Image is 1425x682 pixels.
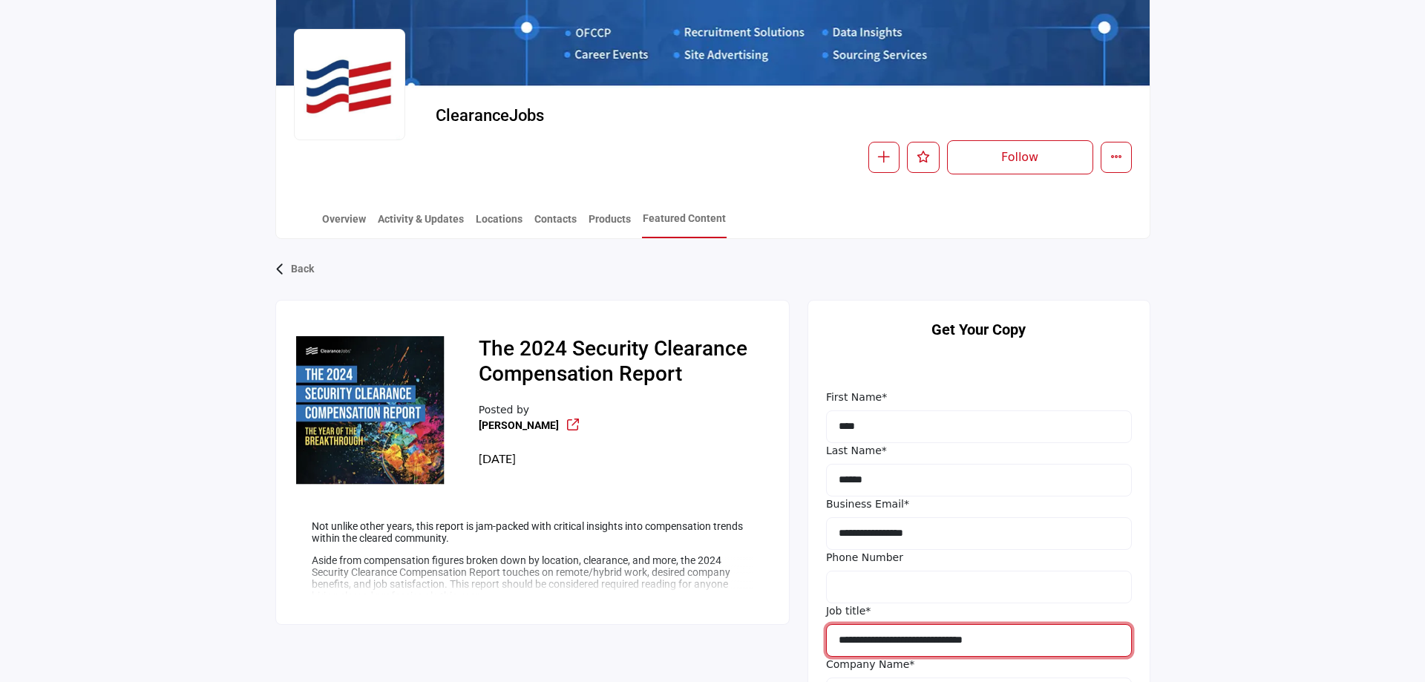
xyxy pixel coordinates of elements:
input: Business Email [826,517,1132,550]
a: Featured Content [642,211,727,238]
p: Not unlike other years, this report is jam-packed with critical insights into compensation trends... [312,520,753,544]
label: Phone Number [826,550,903,565]
a: Locations [475,212,523,237]
a: Contacts [534,212,577,237]
h2: The 2024 Security Clearance Compensation Report [479,336,753,391]
label: Business Email* [826,496,909,512]
h2: ClearanceJobs [436,106,844,125]
button: Follow [947,140,1093,174]
p: Aside from compensation figures broken down by location, clearance, and more, the 2024 Security C... [312,554,753,602]
label: Last Name* [826,443,887,459]
input: Last Name [826,464,1132,496]
input: Phone Number [826,571,1132,603]
span: [DATE] [479,451,516,465]
label: Company Name* [826,657,914,672]
a: Activity & Updates [377,212,465,237]
input: Job Title [826,624,1132,657]
a: [PERSON_NAME] [479,419,559,431]
label: First Name* [826,390,887,405]
h2: Get Your Copy [826,318,1132,341]
button: More details [1101,142,1132,173]
div: Posted by [479,402,601,468]
input: First Name [826,410,1132,443]
p: Back [291,256,314,283]
a: Overview [321,212,367,237]
label: Job title* [826,603,871,619]
button: Like [907,142,940,173]
a: Products [588,212,632,237]
img: No Feature content logo [296,336,445,485]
